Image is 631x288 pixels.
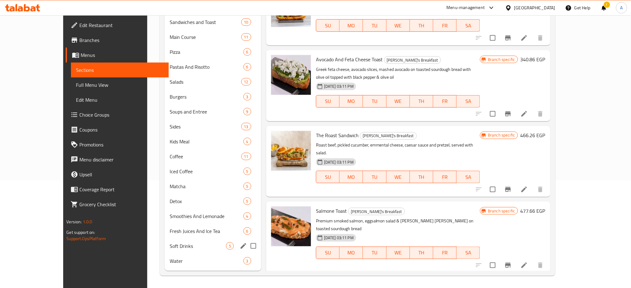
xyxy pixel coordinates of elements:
[79,186,164,193] span: Coverage Report
[170,183,243,190] span: Matcha
[520,186,528,193] a: Edit menu item
[340,247,363,259] button: MO
[243,108,251,115] div: items
[457,95,480,108] button: SA
[81,51,164,59] span: Menus
[66,122,169,137] a: Coupons
[433,95,457,108] button: FR
[76,81,164,89] span: Full Menu View
[170,257,243,265] div: Water
[620,4,623,11] span: A
[459,173,478,182] span: SA
[363,95,386,108] button: TU
[241,78,251,86] div: items
[501,30,516,45] button: Branch-specific-item
[170,227,243,235] span: Fresh Juices And Ice Tea
[66,152,169,167] a: Menu disclaimer
[66,218,82,226] span: Version:
[387,95,410,108] button: WE
[322,235,356,241] span: [DATE] 03:11 PM
[316,217,480,233] p: Premium smoked salmon, eggsalmon salad & [PERSON_NAME] [PERSON_NAME] on toasted sourdough bread
[244,64,251,70] span: 6
[486,259,499,272] span: Select to update
[226,242,234,250] div: items
[165,15,261,30] div: Sandwiches and Toast10
[170,108,243,115] div: Soups and Entree
[410,19,433,32] button: TH
[459,97,478,106] span: SA
[66,18,169,33] a: Edit Restaurant
[165,134,261,149] div: Kids Meal4
[243,183,251,190] div: items
[165,74,261,89] div: Salads12
[501,182,516,197] button: Branch-specific-item
[170,153,241,160] span: Coffee
[387,171,410,183] button: WE
[319,173,337,182] span: SU
[170,48,243,56] span: Pizza
[244,228,251,234] span: 6
[360,132,417,139] span: [PERSON_NAME]'s Breakfast
[389,173,407,182] span: WE
[71,92,169,107] a: Edit Menu
[66,197,169,212] a: Grocery Checklist
[71,77,169,92] a: Full Menu View
[485,132,517,138] span: Branch specific
[387,247,410,259] button: WE
[66,182,169,197] a: Coverage Report
[412,248,431,257] span: TH
[242,154,251,160] span: 11
[170,78,241,86] span: Salads
[319,248,337,257] span: SU
[76,96,164,104] span: Edit Menu
[365,248,384,257] span: TU
[170,212,243,220] div: Smoothies And Lemonade
[170,138,243,145] div: Kids Meal
[243,168,251,175] div: items
[66,235,106,243] a: Support.OpsPlatform
[533,182,548,197] button: delete
[363,247,386,259] button: TU
[165,179,261,194] div: Matcha5
[387,19,410,32] button: WE
[501,258,516,273] button: Branch-specific-item
[244,213,251,219] span: 4
[165,239,261,253] div: Soft Drinks5edit
[316,55,383,64] span: Avocado And Feta Cheese Toast
[486,183,499,196] span: Select to update
[170,242,226,250] span: Soft Drinks
[76,66,164,74] span: Sections
[165,253,261,268] div: Water3
[384,56,441,64] div: Ovio's Breakfast
[412,97,431,106] span: TH
[243,197,251,205] div: items
[316,66,480,81] p: Greek feta cheese, avocado slices, mashed avocado on toasted sourdough bread with olive oil toppe...
[533,258,548,273] button: delete
[242,79,251,85] span: 12
[244,139,251,145] span: 4
[79,156,164,163] span: Menu disclaimer
[79,21,164,29] span: Edit Restaurant
[533,30,548,45] button: delete
[360,132,417,140] div: Ovio's Breakfast
[66,33,169,48] a: Branches
[436,97,454,106] span: FR
[520,55,545,64] h6: 340.86 EGP
[170,33,241,41] span: Main Course
[447,4,485,12] div: Menu-management
[319,97,337,106] span: SU
[322,83,356,89] span: [DATE] 03:11 PM
[459,21,478,30] span: SA
[243,227,251,235] div: items
[457,171,480,183] button: SA
[389,248,407,257] span: WE
[170,93,243,100] span: Burgers
[79,126,164,133] span: Coupons
[412,173,431,182] span: TH
[365,97,384,106] span: TU
[316,131,359,140] span: The Roast Sandwich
